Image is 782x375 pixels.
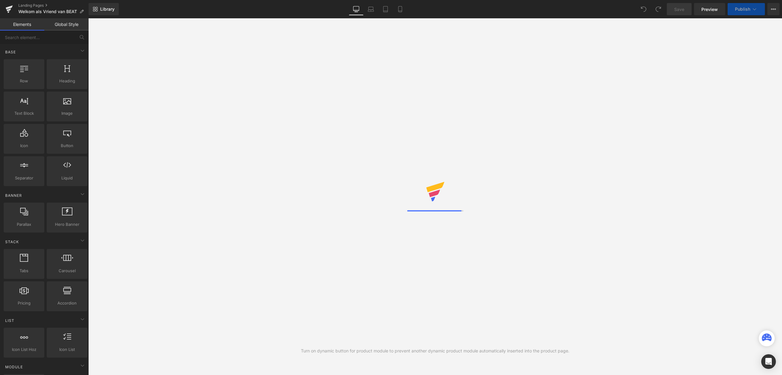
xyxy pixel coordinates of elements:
[5,268,42,274] span: Tabs
[49,346,86,353] span: Icon List
[393,3,407,15] a: Mobile
[49,110,86,117] span: Image
[49,142,86,149] span: Button
[49,268,86,274] span: Carousel
[5,239,20,245] span: Stack
[5,193,23,198] span: Banner
[5,300,42,306] span: Pricing
[5,142,42,149] span: Icon
[378,3,393,15] a: Tablet
[652,3,664,15] button: Redo
[638,3,650,15] button: Undo
[301,348,569,354] div: Turn on dynamic button for product module to prevent another dynamic product module automatically...
[18,3,89,8] a: Landing Pages
[44,18,89,31] a: Global Style
[49,78,86,84] span: Heading
[5,221,42,228] span: Parallax
[89,3,119,15] a: New Library
[701,6,718,13] span: Preview
[5,175,42,181] span: Separator
[728,3,765,15] button: Publish
[5,346,42,353] span: Icon List Hoz
[674,6,684,13] span: Save
[767,3,780,15] button: More
[5,78,42,84] span: Row
[49,221,86,228] span: Hero Banner
[735,7,750,12] span: Publish
[49,300,86,306] span: Accordion
[49,175,86,181] span: Liquid
[694,3,725,15] a: Preview
[349,3,364,15] a: Desktop
[5,110,42,117] span: Text Block
[5,364,24,370] span: Module
[18,9,77,14] span: Welkom als Vriend van BEAT
[100,6,115,12] span: Library
[5,49,16,55] span: Base
[761,354,776,369] div: Open Intercom Messenger
[5,318,15,323] span: List
[364,3,378,15] a: Laptop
